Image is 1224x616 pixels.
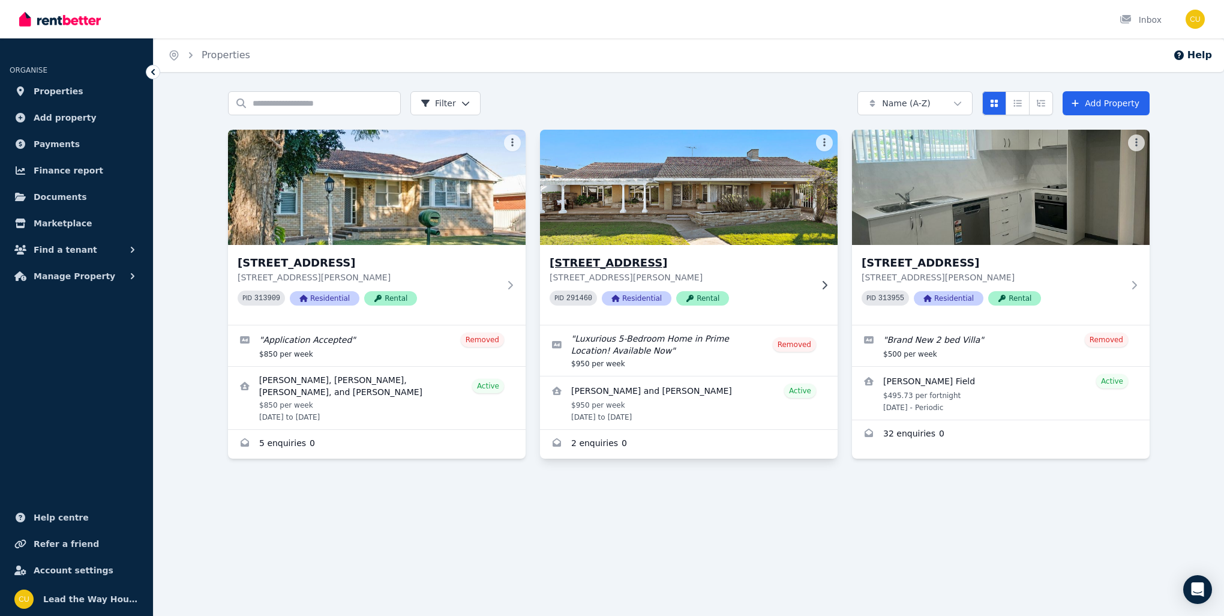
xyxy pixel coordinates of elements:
[550,271,811,283] p: [STREET_ADDRESS][PERSON_NAME]
[862,255,1123,271] h3: [STREET_ADDRESS]
[228,367,526,429] a: View details for Karen, Rodney, Jordan, and Tiegan Rowe
[43,592,139,606] span: Lead the Way Housing
[988,291,1041,306] span: Rental
[1128,134,1145,151] button: More options
[10,132,143,156] a: Payments
[34,243,97,257] span: Find a tenant
[202,49,250,61] a: Properties
[290,291,359,306] span: Residential
[228,130,526,325] a: 17 Boundary Street, Singleton[STREET_ADDRESS][STREET_ADDRESS][PERSON_NAME]PID 313909ResidentialRe...
[554,295,564,301] small: PID
[1029,91,1053,115] button: Expanded list view
[10,211,143,235] a: Marketplace
[10,159,143,183] a: Finance report
[238,271,499,283] p: [STREET_ADDRESS][PERSON_NAME]
[10,532,143,556] a: Refer a friend
[540,376,838,429] a: View details for Reannon and Joshua Briton
[34,190,87,204] span: Documents
[852,420,1150,449] a: Enquiries for 17A Boundary Street, Singleton
[34,563,113,578] span: Account settings
[34,110,97,125] span: Add property
[1186,10,1205,29] img: Lead the Way Housing
[540,130,838,325] a: 17 Maitland Road, Singleton[STREET_ADDRESS][STREET_ADDRESS][PERSON_NAME]PID 291460ResidentialRental
[19,10,101,28] img: RentBetter
[866,295,876,301] small: PID
[602,291,671,306] span: Residential
[857,91,973,115] button: Name (A-Z)
[228,130,526,245] img: 17 Boundary Street, Singleton
[10,79,143,103] a: Properties
[34,216,92,231] span: Marketplace
[566,294,592,303] code: 291460
[852,130,1150,245] img: 17A Boundary Street, Singleton
[533,127,845,248] img: 17 Maitland Road, Singleton
[550,255,811,271] h3: [STREET_ADDRESS]
[10,106,143,130] a: Add property
[10,558,143,582] a: Account settings
[852,130,1150,325] a: 17A Boundary Street, Singleton[STREET_ADDRESS][STREET_ADDRESS][PERSON_NAME]PID 313955ResidentialR...
[1120,14,1162,26] div: Inbox
[421,97,456,109] span: Filter
[10,66,47,74] span: ORGANISE
[34,510,89,525] span: Help centre
[982,91,1006,115] button: Card view
[254,294,280,303] code: 313909
[540,325,838,376] a: Edit listing: Luxurious 5-Bedroom Home in Prime Location! Available Now
[862,271,1123,283] p: [STREET_ADDRESS][PERSON_NAME]
[852,325,1150,366] a: Edit listing: Brand New 2 bed Villa
[10,264,143,288] button: Manage Property
[228,430,526,459] a: Enquiries for 17 Boundary Street, Singleton
[34,137,80,151] span: Payments
[914,291,983,306] span: Residential
[242,295,252,301] small: PID
[154,38,265,72] nav: Breadcrumb
[14,590,34,609] img: Lead the Way Housing
[982,91,1053,115] div: View options
[10,185,143,209] a: Documents
[676,291,729,306] span: Rental
[410,91,481,115] button: Filter
[34,269,115,283] span: Manage Property
[34,84,83,98] span: Properties
[34,537,99,551] span: Refer a friend
[878,294,904,303] code: 313955
[816,134,833,151] button: More options
[34,163,103,178] span: Finance report
[1183,575,1212,604] div: Open Intercom Messenger
[540,430,838,459] a: Enquiries for 17 Maitland Road, Singleton
[1006,91,1030,115] button: Compact list view
[1173,48,1212,62] button: Help
[238,255,499,271] h3: [STREET_ADDRESS]
[504,134,521,151] button: More options
[228,325,526,366] a: Edit listing: Application Accepted
[364,291,417,306] span: Rental
[852,367,1150,420] a: View details for Kristy Field
[882,97,931,109] span: Name (A-Z)
[10,506,143,530] a: Help centre
[1063,91,1150,115] a: Add Property
[10,238,143,262] button: Find a tenant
